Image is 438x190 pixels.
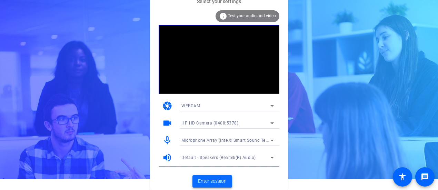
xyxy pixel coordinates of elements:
mat-icon: videocam [162,118,172,128]
span: Microphone Array (Intel® Smart Sound Technology for Digital Microphones) [181,137,334,143]
span: Enter session [198,178,227,185]
mat-icon: accessibility [398,173,407,181]
mat-icon: message [421,173,429,181]
button: Enter session [192,175,232,188]
mat-icon: mic_none [162,135,172,146]
span: WEBCAM [181,103,200,108]
mat-icon: info [219,12,227,20]
span: Test your audio and video [228,13,276,18]
mat-icon: volume_up [162,152,172,163]
mat-icon: camera [162,101,172,111]
span: Default - Speakers (Realtek(R) Audio) [181,155,256,160]
span: HP HD Camera (0408:5378) [181,121,238,126]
